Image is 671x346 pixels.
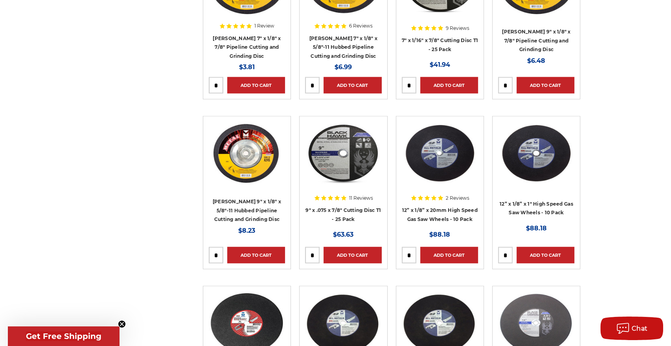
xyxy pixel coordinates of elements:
span: $88.18 [429,231,450,238]
img: 9 inch cut off wheel [305,122,381,185]
a: Add to Cart [227,247,285,263]
a: Add to Cart [517,247,574,263]
img: 12" x 1/8" (5/32") x 1" High Speed Portable Gas Saw Cut-Off Wheel [498,122,574,185]
a: Add to Cart [420,247,478,263]
a: Add to Cart [324,77,381,94]
button: Close teaser [118,320,126,328]
a: [PERSON_NAME] 7" x 1/8" x 5/8"-11 Hubbed Pipeline Cutting and Grinding Disc [309,35,377,59]
span: $6.48 [527,57,545,64]
span: $88.18 [526,225,547,232]
a: Add to Cart [227,77,285,94]
a: [PERSON_NAME] 7" x 1/8" x 7/8" Pipeline Cutting and Grinding Disc [213,35,281,59]
span: $3.81 [239,63,255,71]
a: Mercer 9" x 1/8" x 5/8"-11 Hubbed Cutting and Light Grinding Wheel [209,122,285,223]
span: Chat [632,325,648,332]
a: Add to Cart [324,247,381,263]
a: Add to Cart [517,77,574,94]
span: $63.63 [333,231,353,238]
a: 12" x 1/8" (5/32") x 1" High Speed Portable Gas Saw Cut-Off Wheel [498,122,574,223]
span: Get Free Shipping [26,331,101,341]
span: $41.94 [430,61,450,68]
img: 12" x 1/8" (5/32") x 20mm Gas Powered Shop Saw Wheel [402,122,478,185]
a: 9 inch cut off wheel [305,122,381,223]
a: Add to Cart [420,77,478,94]
span: $8.23 [238,227,255,234]
button: Chat [600,317,663,340]
a: 12" x 1/8" (5/32") x 20mm Gas Powered Shop Saw Wheel [402,122,478,223]
img: Mercer 9" x 1/8" x 5/8"-11 Hubbed Cutting and Light Grinding Wheel [209,122,285,185]
div: Get Free ShippingClose teaser [8,326,119,346]
span: $6.99 [335,63,352,71]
